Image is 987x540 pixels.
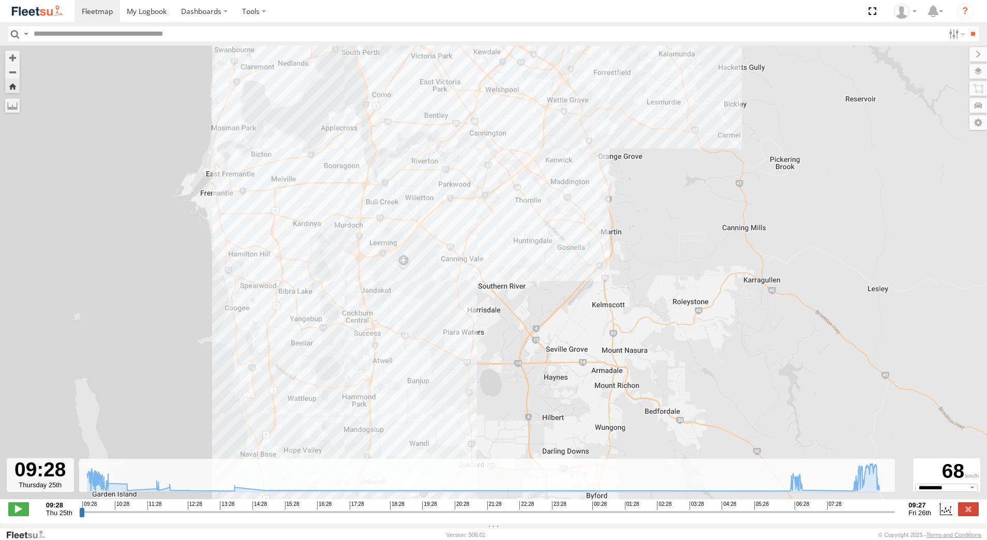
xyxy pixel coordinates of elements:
[252,501,267,509] span: 14:28
[908,509,931,517] span: Fri 26th Sep 2025
[926,532,981,538] a: Terms and Conditions
[46,509,72,517] span: Thu 25th Sep 2025
[625,501,639,509] span: 01:28
[46,501,72,509] strong: 09:28
[6,530,53,540] a: Visit our Website
[487,501,502,509] span: 21:28
[455,501,469,509] span: 20:28
[657,501,671,509] span: 02:28
[5,51,20,65] button: Zoom in
[446,532,486,538] div: Version: 308.01
[10,4,64,18] img: fleetsu-logo-horizontal.svg
[969,115,987,130] label: Map Settings
[915,460,979,484] div: 68
[350,501,364,509] span: 17:28
[592,501,607,509] span: 00:28
[957,3,974,20] i: ?
[878,532,981,538] div: © Copyright 2025 -
[5,65,20,79] button: Zoom out
[220,501,234,509] span: 13:28
[722,501,736,509] span: 04:28
[890,4,920,19] div: TheMaker Systems
[690,501,704,509] span: 03:28
[827,501,842,509] span: 07:28
[82,501,97,509] span: 09:28
[795,501,809,509] span: 06:28
[390,501,405,509] span: 18:28
[147,501,162,509] span: 11:28
[5,79,20,93] button: Zoom Home
[519,501,534,509] span: 22:28
[908,501,931,509] strong: 09:27
[8,502,29,516] label: Play/Stop
[317,501,332,509] span: 16:28
[115,501,129,509] span: 10:28
[285,501,300,509] span: 15:28
[958,502,979,516] label: Close
[22,26,30,41] label: Search Query
[422,501,437,509] span: 19:28
[754,501,769,509] span: 05:28
[188,501,202,509] span: 12:28
[945,26,967,41] label: Search Filter Options
[5,98,20,113] label: Measure
[552,501,566,509] span: 23:28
